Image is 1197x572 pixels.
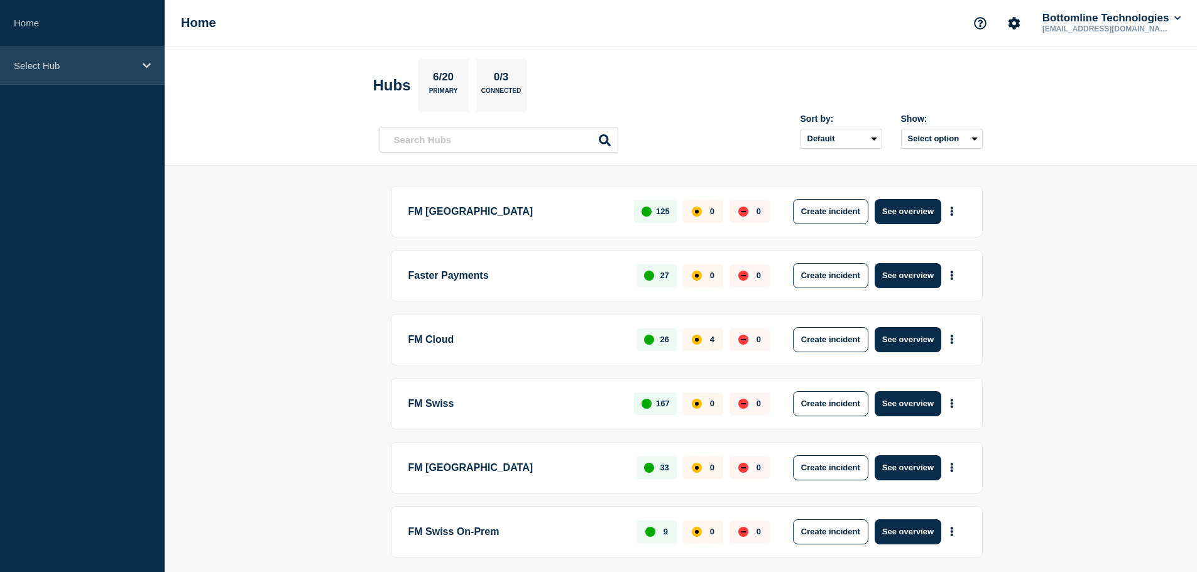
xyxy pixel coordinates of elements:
button: More actions [944,456,960,479]
button: Create incident [793,199,868,224]
div: up [644,463,654,473]
p: 26 [660,335,669,344]
button: See overview [875,519,941,544]
p: Faster Payments [408,263,623,288]
button: See overview [875,455,941,480]
button: Bottomline Technologies [1040,12,1183,24]
button: Create incident [793,327,868,352]
p: FM Swiss On-Prem [408,519,623,544]
div: down [738,463,748,473]
p: 0 [757,527,761,536]
div: affected [692,527,702,537]
p: 0 [710,207,714,216]
p: 0 [757,207,761,216]
p: 0 [710,527,714,536]
p: 27 [660,271,669,280]
p: Select Hub [14,60,134,71]
p: 0/3 [489,71,513,87]
div: Show: [901,114,983,124]
button: See overview [875,263,941,288]
button: Create incident [793,455,868,480]
div: Sort by: [801,114,882,124]
h1: Home [181,16,216,30]
div: up [642,399,652,409]
p: 0 [757,271,761,280]
div: affected [692,271,702,281]
div: up [645,527,655,537]
div: up [644,335,654,345]
p: Primary [429,87,458,100]
p: 125 [656,207,670,216]
h2: Hubs [373,77,411,94]
div: down [738,271,748,281]
p: Connected [481,87,521,100]
div: affected [692,463,702,473]
button: More actions [944,328,960,351]
p: [EMAIL_ADDRESS][DOMAIN_NAME] [1040,24,1171,33]
p: FM Cloud [408,327,623,352]
button: See overview [875,391,941,416]
button: More actions [944,200,960,223]
button: Account settings [1001,10,1027,36]
div: down [738,207,748,217]
button: More actions [944,392,960,415]
select: Sort by [801,129,882,149]
button: More actions [944,264,960,287]
div: down [738,527,748,537]
p: 0 [710,399,714,408]
button: Create incident [793,519,868,544]
p: 0 [710,271,714,280]
p: 4 [710,335,714,344]
p: 6/20 [428,71,458,87]
p: FM Swiss [408,391,620,416]
button: More actions [944,520,960,543]
p: 9 [664,527,668,536]
div: affected [692,207,702,217]
button: See overview [875,327,941,352]
p: 0 [757,335,761,344]
div: affected [692,399,702,409]
p: 167 [656,399,670,408]
div: up [642,207,652,217]
button: Create incident [793,391,868,416]
p: 0 [757,399,761,408]
button: Create incident [793,263,868,288]
p: 0 [710,463,714,472]
p: FM [GEOGRAPHIC_DATA] [408,199,620,224]
button: Select option [901,129,983,149]
p: 0 [757,463,761,472]
p: 33 [660,463,669,472]
div: down [738,399,748,409]
button: Support [967,10,993,36]
div: affected [692,335,702,345]
p: FM [GEOGRAPHIC_DATA] [408,455,623,480]
div: up [644,271,654,281]
input: Search Hubs [380,127,618,153]
button: See overview [875,199,941,224]
div: down [738,335,748,345]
